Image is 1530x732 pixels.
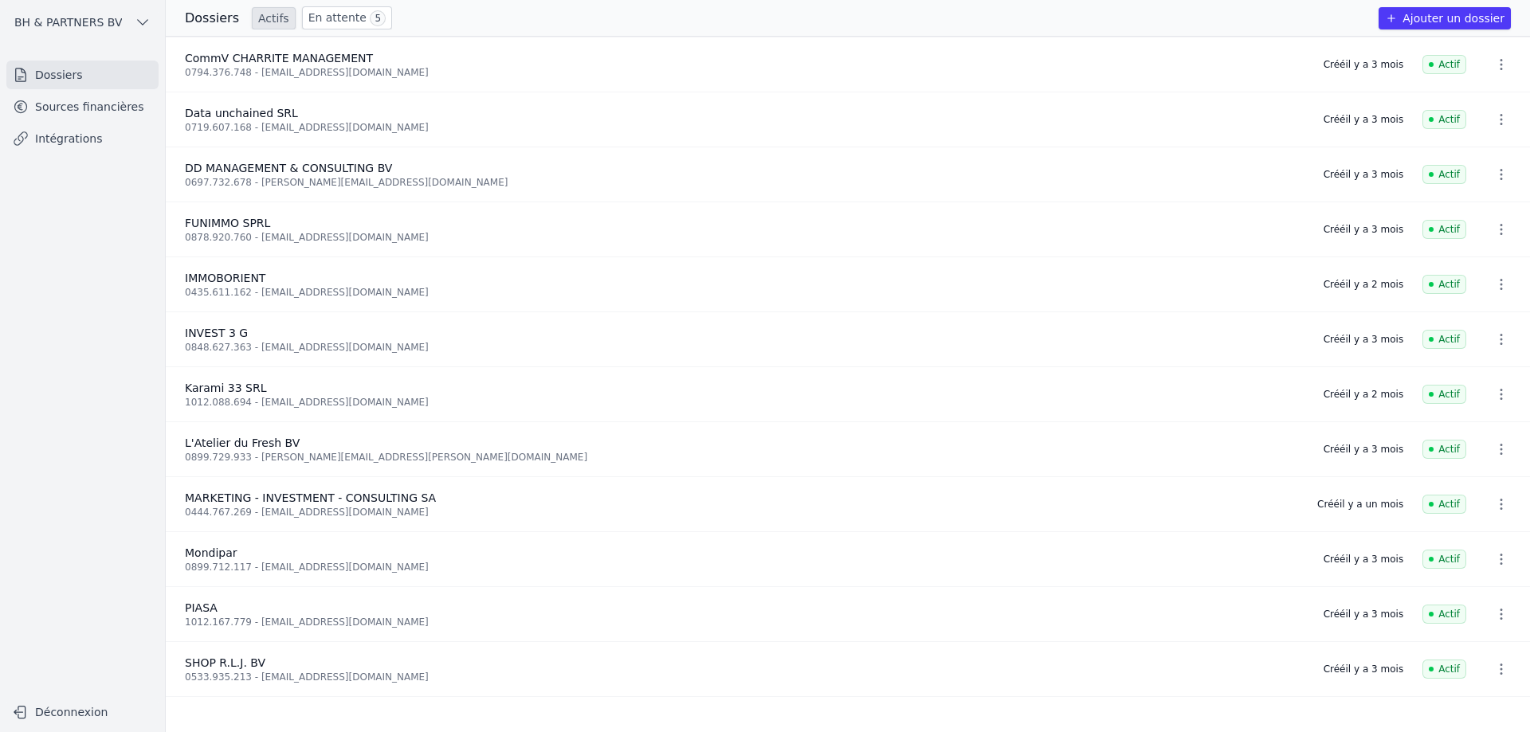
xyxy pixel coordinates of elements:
span: Data unchained SRL [185,107,298,119]
span: BH & PARTNERS BV [14,14,122,30]
span: Actif [1422,440,1466,459]
div: 0719.607.168 - [EMAIL_ADDRESS][DOMAIN_NAME] [185,121,1304,134]
button: BH & PARTNERS BV [6,10,159,35]
span: IMMOBORIENT [185,272,265,284]
div: Créé il y a 3 mois [1324,333,1403,346]
span: Karami 33 SRL [185,382,267,394]
a: Actifs [252,7,296,29]
div: 0899.712.117 - [EMAIL_ADDRESS][DOMAIN_NAME] [185,561,1304,573]
span: Actif [1422,495,1466,514]
div: 1012.167.779 - [EMAIL_ADDRESS][DOMAIN_NAME] [185,616,1304,628]
span: INVEST 3 G [185,327,248,339]
span: Actif [1422,385,1466,404]
span: L'Atelier du Fresh BV [185,436,300,449]
span: Actif [1422,220,1466,239]
span: SHOP R.L.J. BV [185,656,265,669]
span: Actif [1422,275,1466,294]
span: FUNIMMO SPRL [185,217,270,229]
div: Créé il y a 2 mois [1324,278,1403,291]
span: Actif [1422,110,1466,129]
a: En attente 5 [302,6,392,29]
a: Dossiers [6,61,159,89]
span: PIASA [185,601,218,614]
span: Actif [1422,660,1466,679]
div: Créé il y a 3 mois [1324,608,1403,620]
div: 0878.920.760 - [EMAIL_ADDRESS][DOMAIN_NAME] [185,231,1304,244]
span: Actif [1422,550,1466,569]
div: Créé il y a 3 mois [1324,223,1403,236]
span: MARKETING - INVESTMENT - CONSULTING SA [185,491,436,504]
button: Ajouter un dossier [1379,7,1511,29]
div: Créé il y a 3 mois [1324,443,1403,456]
div: Créé il y a 3 mois [1324,58,1403,71]
button: Déconnexion [6,699,159,725]
span: CommV CHARRITE MANAGEMENT [185,52,373,65]
span: DD MANAGEMENT & CONSULTING BV [185,162,392,174]
div: Créé il y a 3 mois [1324,168,1403,181]
span: Mondipar [185,546,237,559]
span: Actif [1422,605,1466,624]
div: 0435.611.162 - [EMAIL_ADDRESS][DOMAIN_NAME] [185,286,1304,299]
div: 0697.732.678 - [PERSON_NAME][EMAIL_ADDRESS][DOMAIN_NAME] [185,176,1304,189]
a: Sources financières [6,92,159,121]
div: Créé il y a un mois [1317,498,1403,511]
div: Créé il y a 2 mois [1324,388,1403,401]
div: 0794.376.748 - [EMAIL_ADDRESS][DOMAIN_NAME] [185,66,1304,79]
span: Actif [1422,55,1466,74]
a: Intégrations [6,124,159,153]
span: 5 [370,10,386,26]
div: 1012.088.694 - [EMAIL_ADDRESS][DOMAIN_NAME] [185,396,1304,409]
div: Créé il y a 3 mois [1324,663,1403,675]
div: Créé il y a 3 mois [1324,553,1403,566]
div: 0444.767.269 - [EMAIL_ADDRESS][DOMAIN_NAME] [185,506,1298,519]
div: 0848.627.363 - [EMAIL_ADDRESS][DOMAIN_NAME] [185,341,1304,354]
span: Actif [1422,330,1466,349]
h3: Dossiers [185,9,239,28]
div: 0899.729.933 - [PERSON_NAME][EMAIL_ADDRESS][PERSON_NAME][DOMAIN_NAME] [185,451,1304,464]
div: 0533.935.213 - [EMAIL_ADDRESS][DOMAIN_NAME] [185,671,1304,683]
div: Créé il y a 3 mois [1324,113,1403,126]
span: Actif [1422,165,1466,184]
